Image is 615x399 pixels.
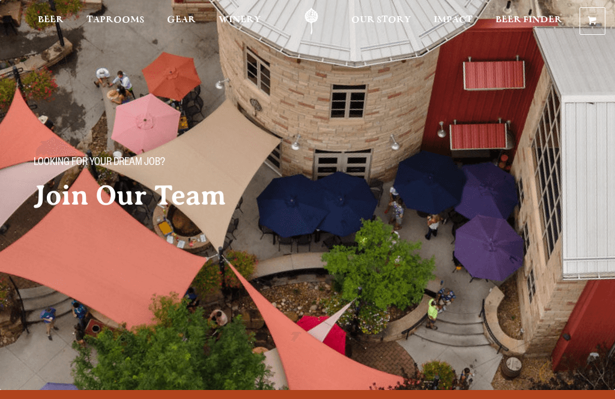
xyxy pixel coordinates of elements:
span: Winery [219,15,261,25]
a: Impact [426,8,480,35]
span: Beer Finder [495,15,562,25]
a: Beer Finder [488,8,570,35]
span: Our Story [351,15,411,25]
span: Taprooms [86,15,144,25]
span: Looking for your dream job? [34,155,165,171]
a: Our Story [344,8,419,35]
a: Beer [30,8,71,35]
a: Odell Home [289,8,334,35]
span: Beer [38,15,64,25]
h2: Join Our Team [34,181,293,211]
span: Gear [167,15,196,25]
span: Impact [434,15,473,25]
a: Taprooms [79,8,152,35]
a: Winery [211,8,268,35]
a: Gear [159,8,204,35]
